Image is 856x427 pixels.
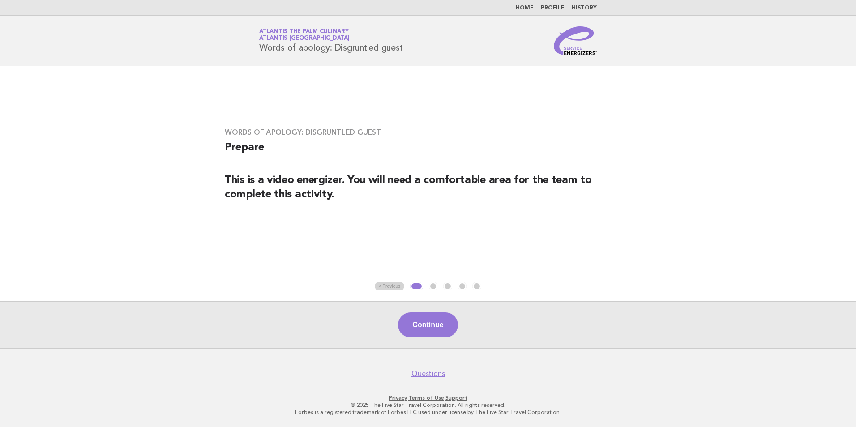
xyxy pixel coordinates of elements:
h3: Words of apology: Disgruntled guest [225,128,631,137]
h2: Prepare [225,141,631,162]
a: Profile [541,5,565,11]
h2: This is a video energizer. You will need a comfortable area for the team to complete this activity. [225,173,631,209]
a: Privacy [389,395,407,401]
a: Support [445,395,467,401]
p: · · [154,394,702,401]
button: Continue [398,312,458,337]
a: Home [516,5,534,11]
img: Service Energizers [554,26,597,55]
a: Atlantis The Palm CulinaryAtlantis [GEOGRAPHIC_DATA] [259,29,350,41]
button: 1 [410,282,423,291]
h1: Words of apology: Disgruntled guest [259,29,402,52]
a: Questions [411,369,445,378]
span: Atlantis [GEOGRAPHIC_DATA] [259,36,350,42]
a: History [572,5,597,11]
a: Terms of Use [408,395,444,401]
p: Forbes is a registered trademark of Forbes LLC used under license by The Five Star Travel Corpora... [154,409,702,416]
p: © 2025 The Five Star Travel Corporation. All rights reserved. [154,401,702,409]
